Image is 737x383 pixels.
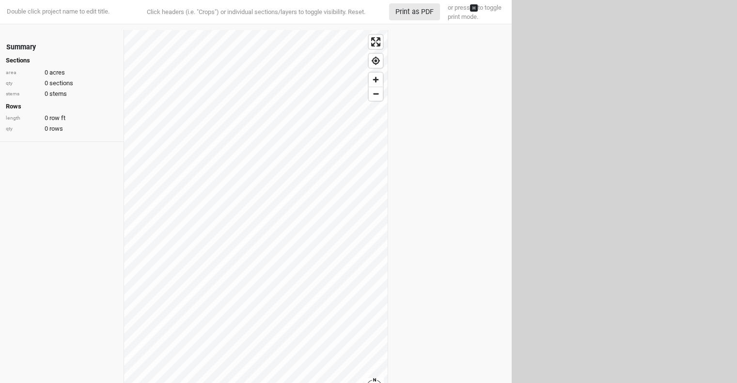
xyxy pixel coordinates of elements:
[6,114,118,123] div: 0
[348,7,365,17] button: Reset.
[369,54,383,68] button: Find my location
[6,80,40,87] div: qty
[6,124,118,133] div: 0
[6,68,118,77] div: 0
[49,68,65,77] span: acres
[49,79,73,88] span: sections
[5,7,110,16] div: Double click project name to edit title.
[49,114,65,123] span: row ft
[127,7,384,17] div: Click headers (i.e. "Crops") or individual sections/layers to toggle visibility.
[49,124,63,133] span: rows
[369,87,383,101] button: Zoom out
[389,3,440,20] button: Print as PDF
[6,91,40,98] div: stems
[6,103,118,110] h4: Rows
[6,90,118,98] div: 0
[6,57,118,64] h4: Sections
[6,69,40,77] div: area
[369,73,383,87] button: Zoom in
[369,35,383,49] button: Enter fullscreen
[6,42,36,52] div: Summary
[6,79,118,88] div: 0
[49,90,67,98] span: stems
[6,125,40,133] div: qty
[470,4,478,12] kbd: H
[6,115,40,122] div: length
